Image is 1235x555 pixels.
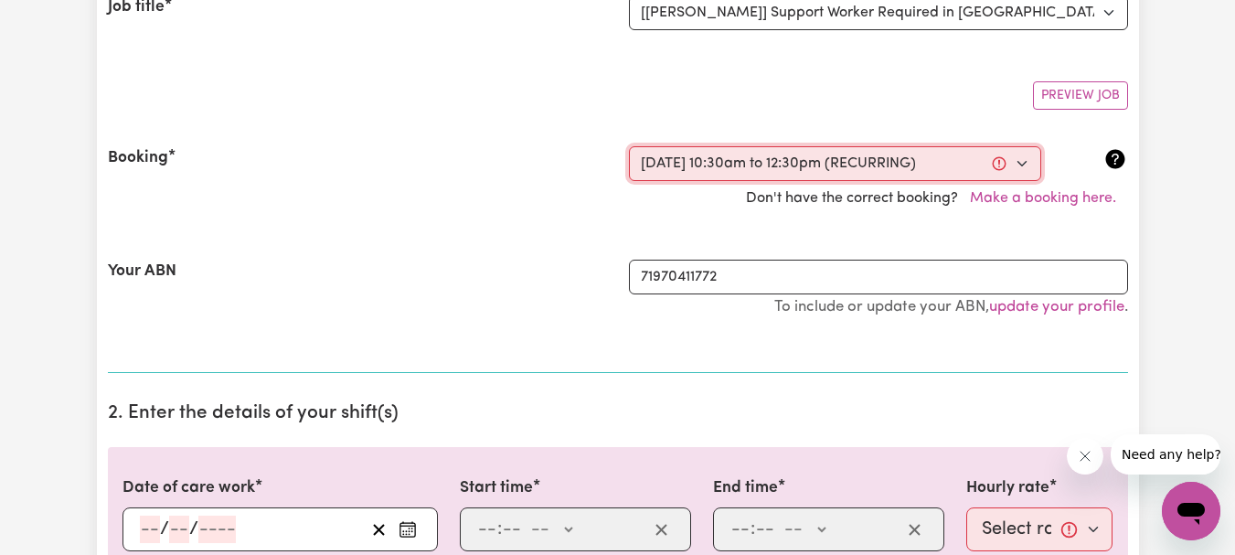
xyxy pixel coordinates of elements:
[1033,81,1128,110] button: Preview Job
[108,146,168,170] label: Booking
[460,476,533,500] label: Start time
[1162,482,1220,540] iframe: Button to launch messaging window
[755,516,775,543] input: --
[1111,434,1220,475] iframe: Message from company
[751,519,755,539] span: :
[393,516,422,543] button: Enter the date of care work
[502,516,522,543] input: --
[746,191,1128,206] span: Don't have the correct booking?
[108,260,176,283] label: Your ABN
[122,476,255,500] label: Date of care work
[730,516,751,543] input: --
[497,519,502,539] span: :
[140,516,160,543] input: --
[958,181,1128,216] button: Make a booking here.
[189,519,198,539] span: /
[774,299,1128,315] small: To include or update your ABN, .
[198,516,236,543] input: ----
[11,13,111,27] span: Need any help?
[169,516,189,543] input: --
[108,402,1128,425] h2: 2. Enter the details of your shift(s)
[1067,438,1103,475] iframe: Close message
[160,519,169,539] span: /
[989,299,1124,315] a: update your profile
[365,516,393,543] button: Clear date
[713,476,778,500] label: End time
[966,476,1049,500] label: Hourly rate
[477,516,497,543] input: --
